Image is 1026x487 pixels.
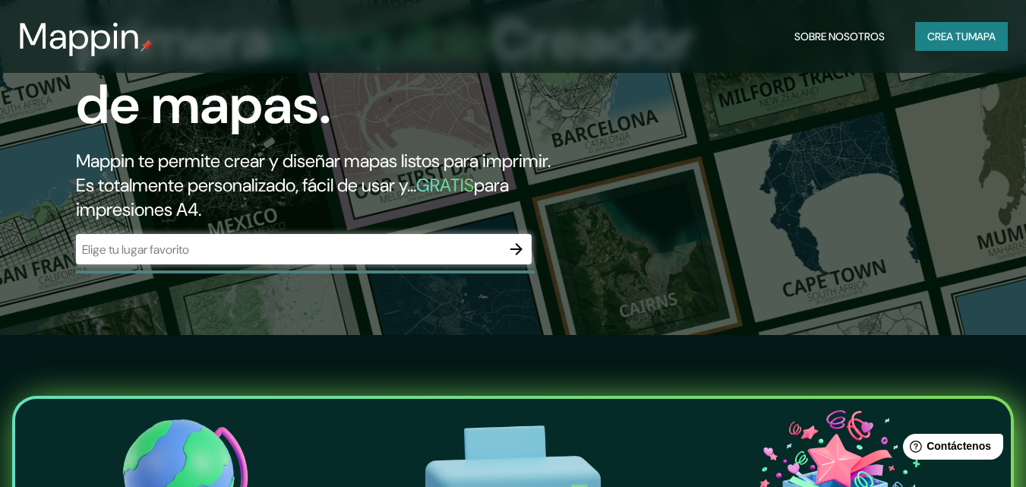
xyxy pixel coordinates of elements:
[927,30,968,43] font: Crea tu
[76,241,501,258] input: Elige tu lugar favorito
[891,428,1009,470] iframe: Lanzador de widgets de ayuda
[968,30,996,43] font: mapa
[915,22,1008,51] button: Crea tumapa
[794,30,885,43] font: Sobre nosotros
[18,12,140,60] font: Mappin
[76,149,551,172] font: Mappin te permite crear y diseñar mapas listos para imprimir.
[76,173,509,221] font: para impresiones A4.
[788,22,891,51] button: Sobre nosotros
[416,173,474,197] font: GRATIS
[76,173,416,197] font: Es totalmente personalizado, fácil de usar y...
[140,40,153,52] img: pin de mapeo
